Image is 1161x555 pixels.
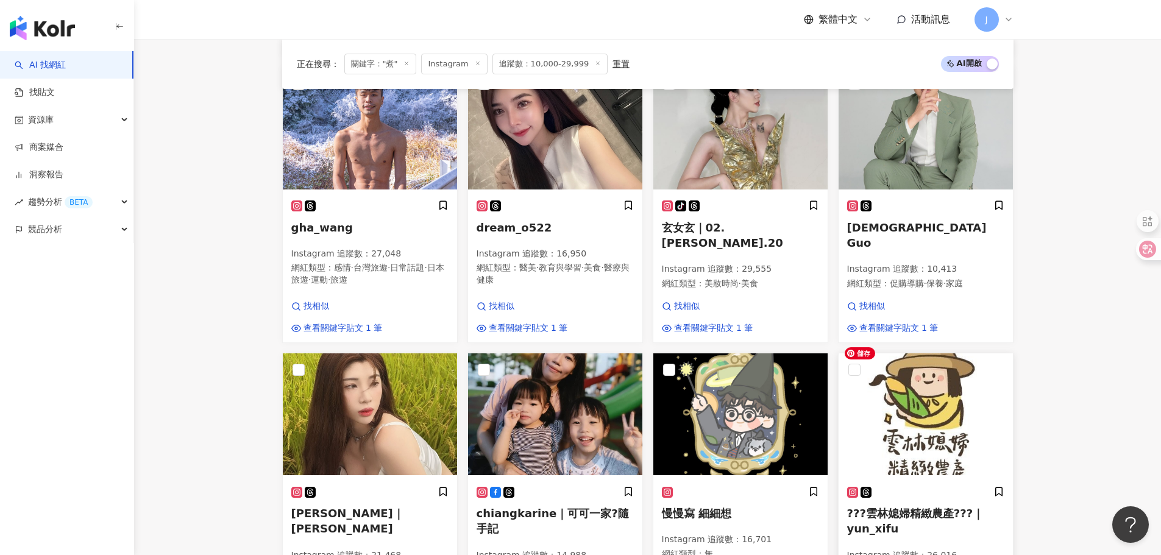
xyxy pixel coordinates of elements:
span: · [581,263,584,272]
span: · [388,263,390,272]
span: 競品分析 [28,216,62,243]
span: 找相似 [859,300,885,313]
div: BETA [65,196,93,208]
span: 查看關鍵字貼文 1 筆 [674,322,753,334]
span: 美食 [584,263,601,272]
div: 重置 [612,59,630,69]
span: · [601,263,603,272]
span: gha_wang [291,221,353,234]
span: 趨勢分析 [28,188,93,216]
span: dream_o522 [477,221,552,234]
span: · [924,278,926,288]
span: [PERSON_NAME]｜[PERSON_NAME] [291,507,404,535]
span: 促購導購 [890,278,924,288]
p: Instagram 追蹤數 ： 16,950 [477,248,634,260]
a: KOL Avatar玄女玄｜02.[PERSON_NAME].20Instagram 追蹤數：29,555網紅類型：美妝時尚·美食找相似查看關鍵字貼文 1 筆 [653,67,828,344]
span: · [536,263,539,272]
a: 查看關鍵字貼文 1 筆 [662,322,753,334]
a: 查看關鍵字貼文 1 筆 [291,322,383,334]
span: · [943,278,946,288]
p: Instagram 追蹤數 ： 29,555 [662,263,819,275]
span: 美食 [741,278,758,288]
a: 找貼文 [15,87,55,99]
p: 網紅類型 ： [662,278,819,290]
a: KOL Avatar[DEMOGRAPHIC_DATA] GuoInstagram 追蹤數：10,413網紅類型：促購導購·保養·家庭找相似查看關鍵字貼文 1 筆 [838,67,1014,344]
a: 找相似 [662,300,753,313]
img: KOL Avatar [283,353,457,475]
img: KOL Avatar [839,68,1013,189]
span: 感情 [334,263,351,272]
span: 關鍵字："煮" [344,54,417,74]
a: 找相似 [847,300,939,313]
span: Instagram [421,54,487,74]
span: 日常話題 [390,263,424,272]
span: 台灣旅遊 [353,263,388,272]
a: 查看關鍵字貼文 1 筆 [847,322,939,334]
span: 查看關鍵字貼文 1 筆 [304,322,383,334]
span: 活動訊息 [911,13,950,25]
p: 網紅類型 ： [291,262,449,286]
a: 找相似 [477,300,568,313]
a: 找相似 [291,300,383,313]
span: 正在搜尋 ： [297,59,339,69]
span: 查看關鍵字貼文 1 筆 [859,322,939,334]
span: 資源庫 [28,106,54,133]
span: ??‍?雲林媳婦精緻農產??‍?｜yun_xifu [847,507,984,535]
a: 查看關鍵字貼文 1 筆 [477,322,568,334]
p: 網紅類型 ： [477,262,634,286]
span: · [424,263,427,272]
span: 玄女玄｜02.[PERSON_NAME].20 [662,221,783,249]
img: KOL Avatar [839,353,1013,475]
img: KOL Avatar [653,68,828,189]
span: 追蹤數：10,000-29,999 [492,54,608,74]
span: · [351,263,353,272]
span: 找相似 [304,300,329,313]
span: rise [15,198,23,207]
span: 查看關鍵字貼文 1 筆 [489,322,568,334]
span: 美妝時尚 [705,278,739,288]
img: KOL Avatar [468,68,642,189]
p: 網紅類型 ： [847,278,1004,290]
span: 儲存 [845,347,875,359]
span: 旅遊 [330,275,347,285]
a: 商案媒合 [15,141,63,154]
span: 找相似 [489,300,514,313]
a: 洞察報告 [15,169,63,181]
img: KOL Avatar [283,68,457,189]
span: · [308,275,311,285]
a: searchAI 找網紅 [15,59,66,71]
span: · [739,278,741,288]
a: KOL Avatargha_wangInstagram 追蹤數：27,048網紅類型：感情·台灣旅遊·日常話題·日本旅遊·運動·旅遊找相似查看關鍵字貼文 1 筆 [282,67,458,344]
span: · [328,275,330,285]
span: J [985,13,987,26]
span: 找相似 [674,300,700,313]
span: 運動 [311,275,328,285]
span: chiangkarine｜可可一家?隨手記 [477,507,629,535]
img: KOL Avatar [468,353,642,475]
iframe: Help Scout Beacon - Open [1112,506,1149,543]
span: 教育與學習 [539,263,581,272]
span: 保養 [926,278,943,288]
p: Instagram 追蹤數 ： 16,701 [662,534,819,546]
span: 醫美 [519,263,536,272]
p: Instagram 追蹤數 ： 10,413 [847,263,1004,275]
img: KOL Avatar [653,353,828,475]
img: logo [10,16,75,40]
p: Instagram 追蹤數 ： 27,048 [291,248,449,260]
span: 慢慢寫 細細想 [662,507,731,520]
span: 家庭 [946,278,963,288]
span: 繁體中文 [818,13,857,26]
span: [DEMOGRAPHIC_DATA] Guo [847,221,987,249]
a: KOL Avatardream_o522Instagram 追蹤數：16,950網紅類型：醫美·教育與學習·美食·醫療與健康找相似查看關鍵字貼文 1 筆 [467,67,643,344]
